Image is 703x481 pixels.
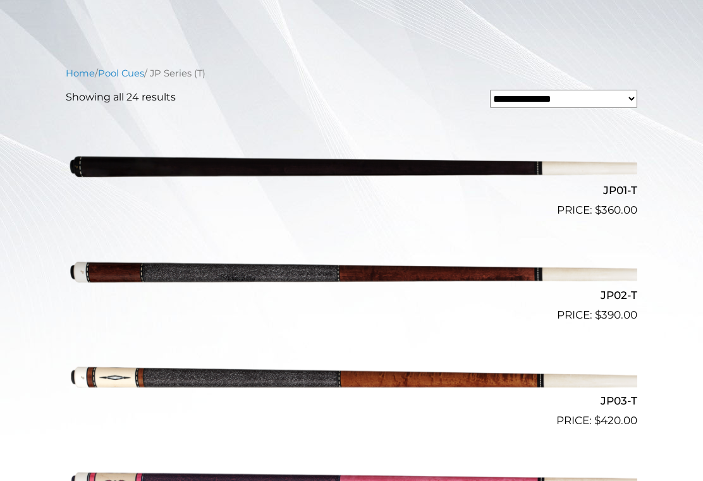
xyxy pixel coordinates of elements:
[595,204,601,216] span: $
[66,224,637,319] img: JP02-T
[66,118,637,213] img: JP01-T
[66,90,176,105] p: Showing all 24 results
[594,414,601,427] span: $
[490,90,637,108] select: Shop order
[98,68,144,79] a: Pool Cues
[595,308,601,321] span: $
[594,414,637,427] bdi: 420.00
[66,224,637,324] a: JP02-T $390.00
[595,204,637,216] bdi: 360.00
[66,68,95,79] a: Home
[595,308,637,321] bdi: 390.00
[66,329,637,423] img: JP03-T
[66,66,637,80] nav: Breadcrumb
[66,118,637,218] a: JP01-T $360.00
[66,329,637,429] a: JP03-T $420.00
